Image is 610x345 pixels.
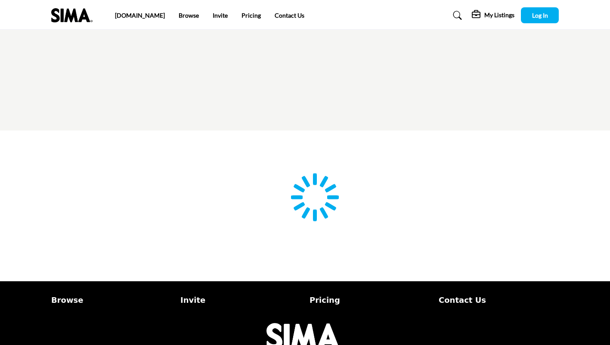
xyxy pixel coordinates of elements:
[472,10,514,21] div: My Listings
[275,12,304,19] a: Contact Us
[51,8,97,22] img: Site Logo
[180,294,300,306] a: Invite
[242,12,261,19] a: Pricing
[51,294,171,306] a: Browse
[310,294,430,306] a: Pricing
[445,9,468,22] a: Search
[179,12,199,19] a: Browse
[521,7,559,23] button: Log In
[532,12,548,19] span: Log In
[439,294,559,306] a: Contact Us
[115,12,165,19] a: [DOMAIN_NAME]
[484,11,514,19] h5: My Listings
[213,12,228,19] a: Invite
